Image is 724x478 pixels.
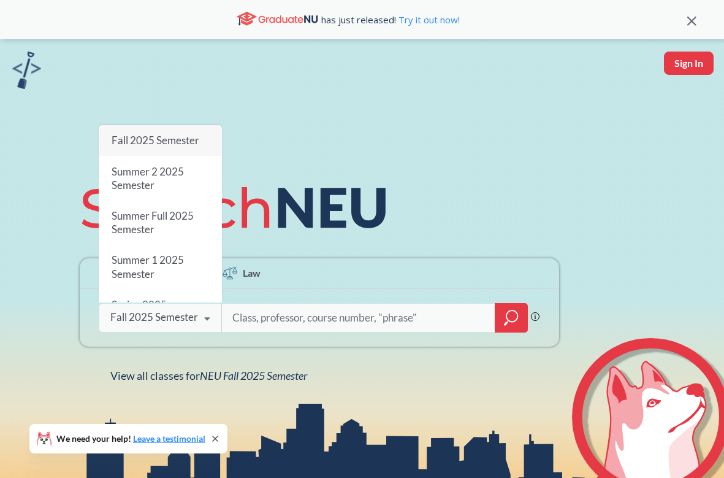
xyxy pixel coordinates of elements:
[321,13,460,26] span: has just released!
[112,298,167,325] span: Spring 2025 Semester
[231,305,486,331] input: Class, professor, course number, "phrase"
[112,164,184,191] span: Summer 2 2025 Semester
[495,303,528,333] div: magnifying glass
[396,13,460,26] a: Try it out now!
[664,52,714,75] button: Sign In
[200,369,307,382] span: NEU Fall 2025 Semester
[112,209,194,236] span: Summer Full 2025 Semester
[112,253,184,280] span: Summer 1 2025 Semester
[133,433,205,444] a: Leave a testimonial
[12,52,41,89] img: sandbox logo
[110,310,198,324] div: Fall 2025 Semester
[110,369,307,382] span: View all classes for
[504,309,519,326] svg: magnifying glass
[112,134,199,147] span: Fall 2025 Semester
[243,266,261,280] span: Law
[12,52,41,93] a: sandbox logo
[56,434,205,443] span: We need your help!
